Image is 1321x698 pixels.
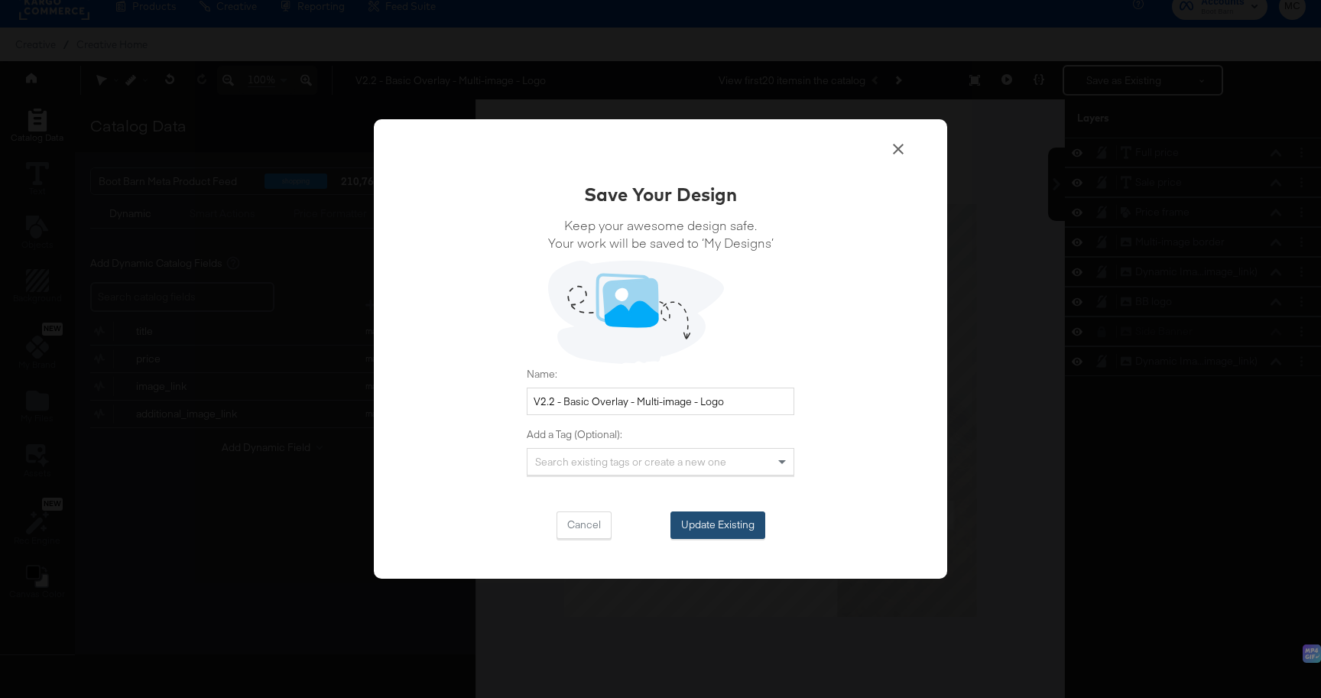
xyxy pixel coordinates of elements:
span: Your work will be saved to ‘My Designs’ [548,234,774,252]
button: Update Existing [670,511,765,539]
div: Save Your Design [584,181,737,207]
span: Keep your awesome design safe. [548,216,774,234]
label: Name: [527,367,794,381]
div: Search existing tags or create a new one [527,449,794,475]
label: Add a Tag (Optional): [527,427,794,442]
button: Cancel [557,511,612,539]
